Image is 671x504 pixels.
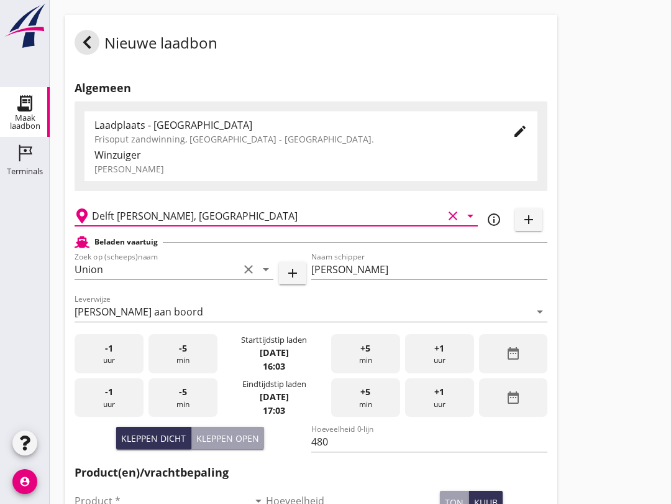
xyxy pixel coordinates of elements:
div: Laadplaats - [GEOGRAPHIC_DATA] [94,118,493,133]
div: Kleppen open [196,432,259,445]
i: account_circle [12,469,37,494]
div: uur [75,378,144,418]
i: date_range [506,346,521,361]
div: Kleppen dicht [121,432,186,445]
input: Naam schipper [311,259,548,279]
h2: Beladen vaartuig [94,236,158,248]
input: Hoeveelheid 0-lijn [311,432,548,452]
span: -5 [179,385,187,399]
strong: [DATE] [260,347,289,358]
i: arrow_drop_down [463,208,478,223]
span: +5 [360,385,370,399]
i: info_outline [486,212,501,227]
strong: [DATE] [260,391,289,403]
strong: 16:03 [263,360,285,372]
img: logo-small.a267ee39.svg [2,3,47,49]
div: min [148,334,217,373]
input: Zoek op (scheeps)naam [75,259,239,279]
div: Nieuwe laadbon [75,30,217,60]
div: min [148,378,217,418]
span: +1 [434,342,444,355]
div: Terminals [7,167,43,175]
i: clear [241,262,256,277]
i: edit [513,124,527,139]
div: Winzuiger [94,147,527,162]
i: add [521,212,536,227]
div: [PERSON_NAME] [94,162,527,175]
i: date_range [506,390,521,405]
h2: Product(en)/vrachtbepaling [75,464,547,481]
div: uur [405,378,474,418]
div: uur [405,334,474,373]
div: Eindtijdstip laden [242,378,306,390]
i: add [285,266,300,281]
div: [PERSON_NAME] aan boord [75,306,203,317]
i: arrow_drop_down [258,262,273,277]
span: +5 [360,342,370,355]
span: +1 [434,385,444,399]
h2: Algemeen [75,80,547,96]
span: -1 [105,342,113,355]
strong: 17:03 [263,404,285,416]
span: -1 [105,385,113,399]
button: Kleppen dicht [116,427,191,449]
div: Starttijdstip laden [241,334,307,346]
span: -5 [179,342,187,355]
div: min [331,334,400,373]
div: Frisoput zandwinning, [GEOGRAPHIC_DATA] - [GEOGRAPHIC_DATA]. [94,133,493,146]
input: Losplaats [92,206,443,226]
div: min [331,378,400,418]
i: arrow_drop_down [532,304,547,319]
div: uur [75,334,144,373]
button: Kleppen open [191,427,264,449]
i: clear [445,208,460,223]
